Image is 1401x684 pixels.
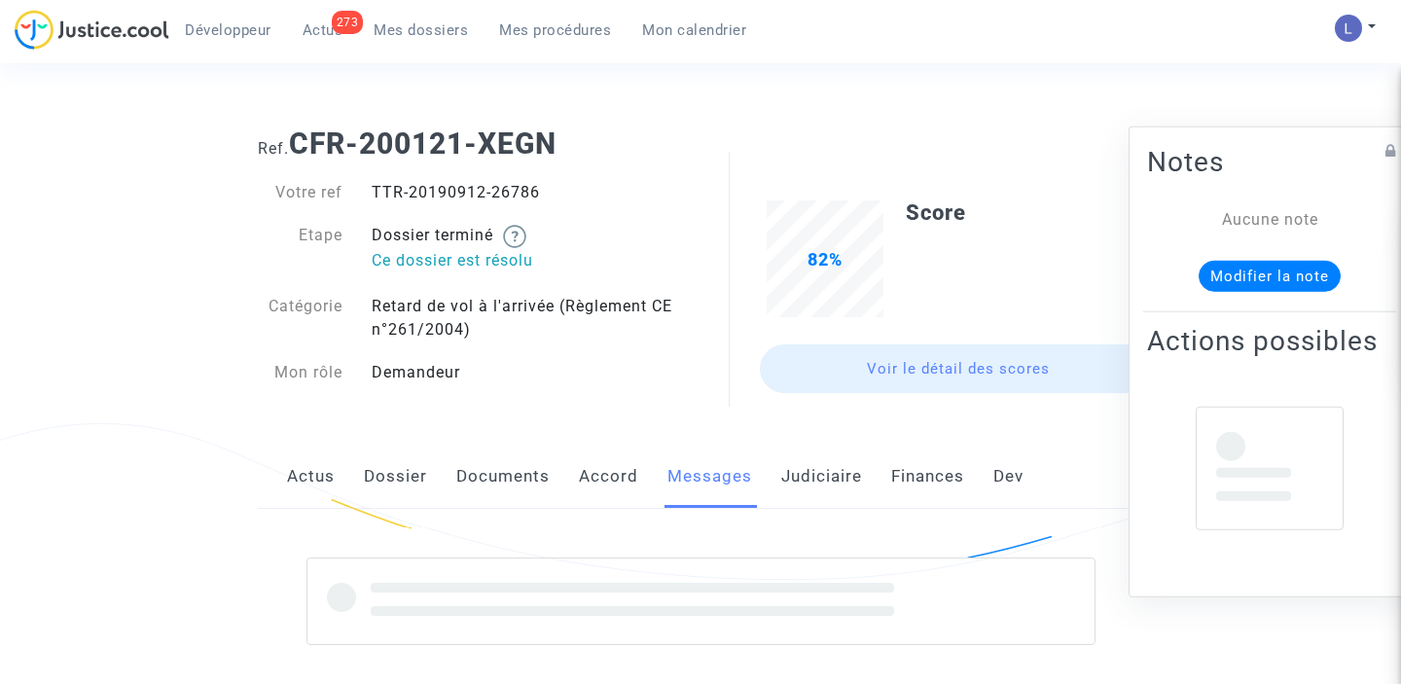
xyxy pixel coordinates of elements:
a: Dossier [364,445,427,509]
a: Finances [891,445,964,509]
span: Développeur [185,21,271,39]
span: Ref. [258,139,289,158]
span: 82% [808,249,843,270]
a: Développeur [169,16,287,45]
button: Modifier la note [1199,260,1341,291]
b: Score [906,200,966,225]
img: help.svg [503,225,526,248]
a: 273Actus [287,16,359,45]
div: Dossier terminé [357,224,700,275]
a: Dev [993,445,1024,509]
div: 273 [332,11,364,34]
p: Ce dossier est résolu [372,248,686,272]
a: Judiciaire [781,445,862,509]
div: Aucune note [1176,207,1363,231]
div: Demandeur [357,361,700,384]
div: TTR-20190912-26786 [357,181,700,204]
span: Actus [303,21,343,39]
div: Retard de vol à l'arrivée (Règlement CE n°261/2004) [357,295,700,342]
a: Mon calendrier [627,16,762,45]
div: Mon rôle [243,361,358,384]
a: Actus [287,445,335,509]
a: Messages [667,445,752,509]
div: Catégorie [243,295,358,342]
span: Mes procédures [499,21,611,39]
a: Mes dossiers [358,16,484,45]
span: Mes dossiers [374,21,468,39]
div: Etape [243,224,358,275]
b: CFR-200121-XEGN [289,126,557,161]
h2: Notes [1147,144,1392,178]
img: jc-logo.svg [15,10,169,50]
a: Voir le détail des scores [760,344,1157,393]
img: AATXAJzI13CaqkJmx-MOQUbNyDE09GJ9dorwRvFSQZdH=s96-c [1335,15,1362,42]
h2: Actions possibles [1147,323,1392,357]
div: Votre ref [243,181,358,204]
a: Accord [579,445,638,509]
span: Mon calendrier [642,21,746,39]
a: Mes procédures [484,16,627,45]
a: Documents [456,445,550,509]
